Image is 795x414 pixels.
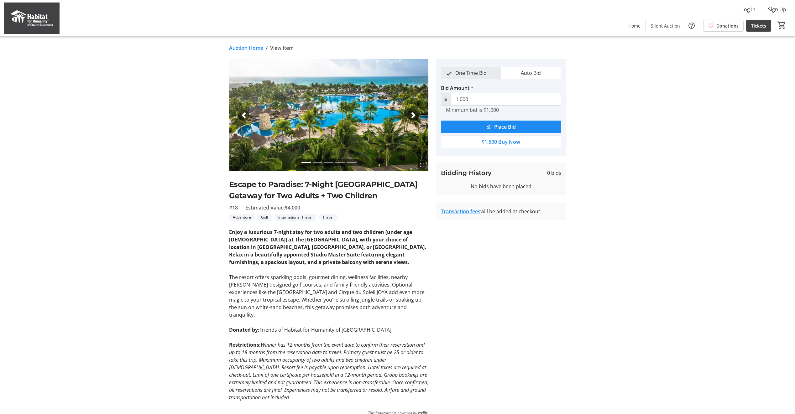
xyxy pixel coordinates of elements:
[768,6,786,13] span: Sign Up
[4,3,60,34] img: Habitat for Humanity of Greater Sacramento's Logo
[646,20,685,32] a: Silent Auction
[763,4,791,14] button: Sign Up
[229,326,428,334] p: Friends of Habitat for Humanity of [GEOGRAPHIC_DATA]
[441,136,561,148] button: $1,500 Buy Now
[628,23,641,29] span: Home
[257,214,272,221] tr-label-badge: Golf
[776,20,787,31] button: Cart
[685,19,698,32] button: Help
[229,273,428,318] p: The resort offers sparkling pools, gourmet dining, wellness facilities, nearby [PERSON_NAME]-desi...
[319,214,337,221] tr-label-badge: Travel
[441,84,473,92] label: Bid Amount *
[482,138,520,146] span: $1,500 Buy Now
[746,20,771,32] a: Tickets
[275,214,316,221] tr-label-badge: International Travel
[494,123,516,131] span: Place Bid
[441,208,480,215] a: Transaction fees
[741,6,756,13] span: Log In
[245,204,300,211] span: Estimated Value: $4,000
[266,44,268,52] span: /
[229,44,263,52] a: Auction Home
[441,208,561,215] div: will be added at checkout.
[229,204,238,211] span: #18
[229,59,428,171] img: Image
[229,341,428,401] em: Winner has 12 months from the event date to confirm their reservation and up to 18 months from th...
[441,93,451,106] span: $
[229,341,261,348] strong: Restrictions:
[270,44,294,52] span: View Item
[547,169,561,177] span: 0 bids
[517,67,545,79] span: Auto Bid
[651,23,680,29] span: Silent Auction
[441,121,561,133] button: Place Bid
[623,20,646,32] a: Home
[229,214,255,221] tr-label-badge: Adventure
[418,161,426,169] mat-icon: fullscreen
[446,107,499,113] tr-hint: Minimum bid is $1,000
[441,168,492,178] h3: Bidding History
[229,229,426,266] strong: Enjoy a luxurious 7-night stay for two adults and two children (under age [DEMOGRAPHIC_DATA]) at ...
[716,23,739,29] span: Donations
[229,326,259,333] strong: Donated by:
[736,4,761,14] button: Log In
[751,23,766,29] span: Tickets
[229,179,428,201] h2: Escape to Paradise: 7-Night [GEOGRAPHIC_DATA] Getaway for Two Adults + Two Children
[441,183,561,190] div: No bids have been placed
[452,67,490,79] span: One Time Bid
[703,20,744,32] a: Donations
